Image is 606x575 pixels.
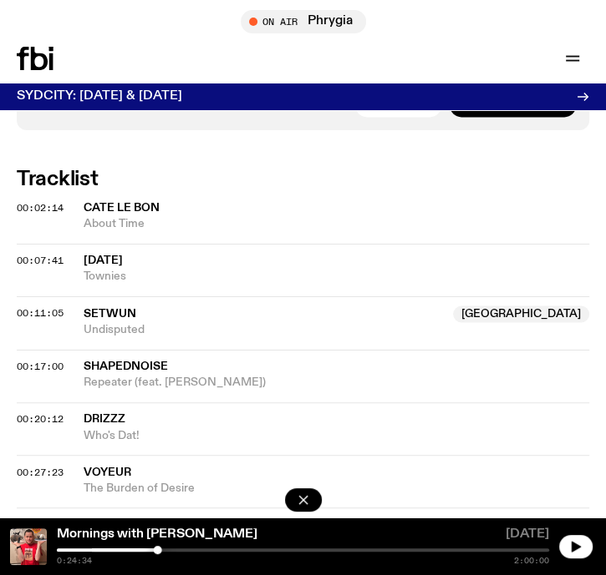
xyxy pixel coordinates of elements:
span: Undisputed [84,322,589,338]
button: 00:02:14 [17,204,64,213]
button: 00:17:00 [17,362,64,371]
span: FAT BEAR WEEK! [84,517,579,532]
span: Townies [84,269,589,285]
span: 00:20:12 [17,412,64,426]
span: DRIZZZ [84,413,125,425]
span: 00:07:41 [17,254,64,267]
h2: Tracklist [17,170,589,189]
span: Shapednoise [84,361,168,372]
button: On AirPhrygia [241,10,366,33]
button: 00:11:05 [17,309,64,318]
span: About Time [84,216,589,232]
button: 00:07:41 [17,256,64,265]
button: 00:20:12 [17,415,64,424]
span: Setwun [84,308,136,320]
span: [DATE] [506,528,549,545]
span: 00:17:00 [17,360,64,373]
span: Cate Le Bon [84,202,160,214]
span: 00:31:00 [17,517,64,531]
span: Repeater (feat. [PERSON_NAME]) [84,375,589,391]
span: 0:24:34 [57,557,92,565]
button: 00:27:23 [17,467,64,477]
a: Mornings with [PERSON_NAME] [57,527,257,541]
span: [GEOGRAPHIC_DATA] [453,305,589,322]
h3: SYDCITY: [DATE] & [DATE] [17,90,182,103]
span: The Burden of Desire [84,480,589,496]
span: 00:27:23 [17,465,64,478]
span: 2:00:00 [514,557,549,565]
span: 00:02:14 [17,201,64,214]
span: 00:11:05 [17,306,64,320]
span: voyeur [84,466,131,477]
span: [DATE] [84,255,123,266]
span: Who's Dat! [84,427,589,443]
